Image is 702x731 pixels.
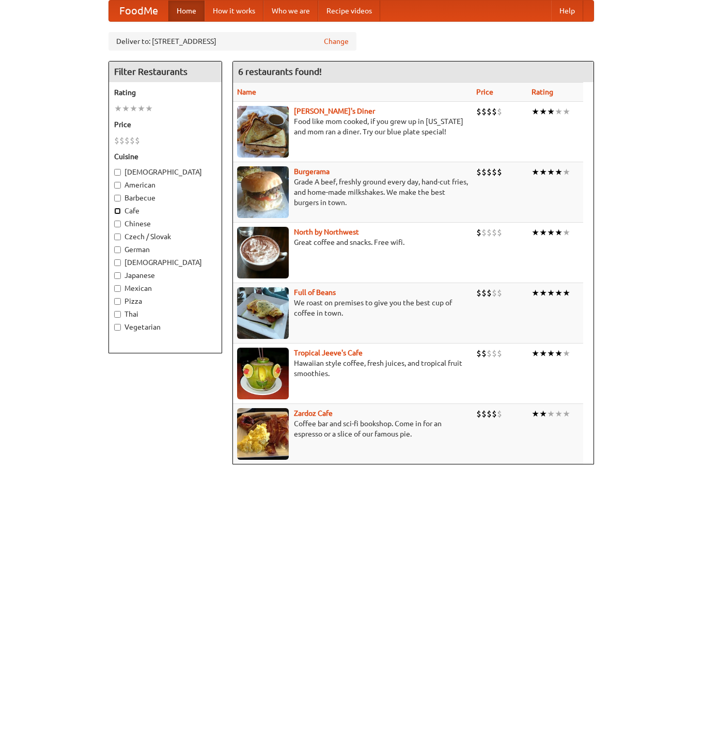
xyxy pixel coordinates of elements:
[114,231,216,242] label: Czech / Slovak
[497,408,502,419] li: $
[547,106,555,117] li: ★
[497,106,502,117] li: $
[114,324,121,331] input: Vegetarian
[324,36,349,46] a: Change
[119,135,124,146] li: $
[555,166,563,178] li: ★
[481,166,487,178] li: $
[114,259,121,266] input: [DEMOGRAPHIC_DATA]
[476,166,481,178] li: $
[294,167,330,176] a: Burgerama
[539,106,547,117] li: ★
[487,227,492,238] li: $
[294,349,363,357] a: Tropical Jeeve's Cafe
[114,298,121,305] input: Pizza
[114,193,216,203] label: Barbecue
[539,408,547,419] li: ★
[294,409,333,417] a: Zardoz Cafe
[114,167,216,177] label: [DEMOGRAPHIC_DATA]
[476,408,481,419] li: $
[476,106,481,117] li: $
[481,106,487,117] li: $
[476,88,493,96] a: Price
[114,119,216,130] h5: Price
[130,135,135,146] li: $
[492,287,497,299] li: $
[237,348,289,399] img: jeeves.jpg
[114,221,121,227] input: Chinese
[492,166,497,178] li: $
[114,322,216,332] label: Vegetarian
[114,151,216,162] h5: Cuisine
[497,287,502,299] li: $
[492,408,497,419] li: $
[492,227,497,238] li: $
[114,311,121,318] input: Thai
[487,106,492,117] li: $
[114,208,121,214] input: Cafe
[563,227,570,238] li: ★
[547,348,555,359] li: ★
[551,1,583,21] a: Help
[563,106,570,117] li: ★
[114,169,121,176] input: [DEMOGRAPHIC_DATA]
[237,237,468,247] p: Great coffee and snacks. Free wifi.
[294,107,375,115] a: [PERSON_NAME]'s Diner
[532,408,539,419] li: ★
[497,166,502,178] li: $
[487,348,492,359] li: $
[237,116,468,137] p: Food like mom cooked, if you grew up in [US_STATE] and mom ran a diner. Try our blue plate special!
[294,228,359,236] a: North by Northwest
[114,257,216,268] label: [DEMOGRAPHIC_DATA]
[237,408,289,460] img: zardoz.jpg
[114,195,121,201] input: Barbecue
[492,348,497,359] li: $
[237,106,289,158] img: sallys.jpg
[237,358,468,379] p: Hawaiian style coffee, fresh juices, and tropical fruit smoothies.
[563,287,570,299] li: ★
[108,32,356,51] div: Deliver to: [STREET_ADDRESS]
[318,1,380,21] a: Recipe videos
[114,206,216,216] label: Cafe
[294,288,336,297] a: Full of Beans
[532,166,539,178] li: ★
[492,106,497,117] li: $
[263,1,318,21] a: Who we are
[135,135,140,146] li: $
[532,348,539,359] li: ★
[114,87,216,98] h5: Rating
[532,88,553,96] a: Rating
[205,1,263,21] a: How it works
[114,272,121,279] input: Japanese
[497,227,502,238] li: $
[137,103,145,114] li: ★
[487,166,492,178] li: $
[539,227,547,238] li: ★
[237,418,468,439] p: Coffee bar and sci-fi bookshop. Come in for an espresso or a slice of our famous pie.
[547,227,555,238] li: ★
[237,88,256,96] a: Name
[109,61,222,82] h4: Filter Restaurants
[555,348,563,359] li: ★
[114,103,122,114] li: ★
[539,348,547,359] li: ★
[481,408,487,419] li: $
[532,227,539,238] li: ★
[114,246,121,253] input: German
[124,135,130,146] li: $
[476,287,481,299] li: $
[114,135,119,146] li: $
[237,287,289,339] img: beans.jpg
[114,182,121,189] input: American
[114,219,216,229] label: Chinese
[555,227,563,238] li: ★
[563,408,570,419] li: ★
[114,283,216,293] label: Mexican
[114,180,216,190] label: American
[122,103,130,114] li: ★
[532,287,539,299] li: ★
